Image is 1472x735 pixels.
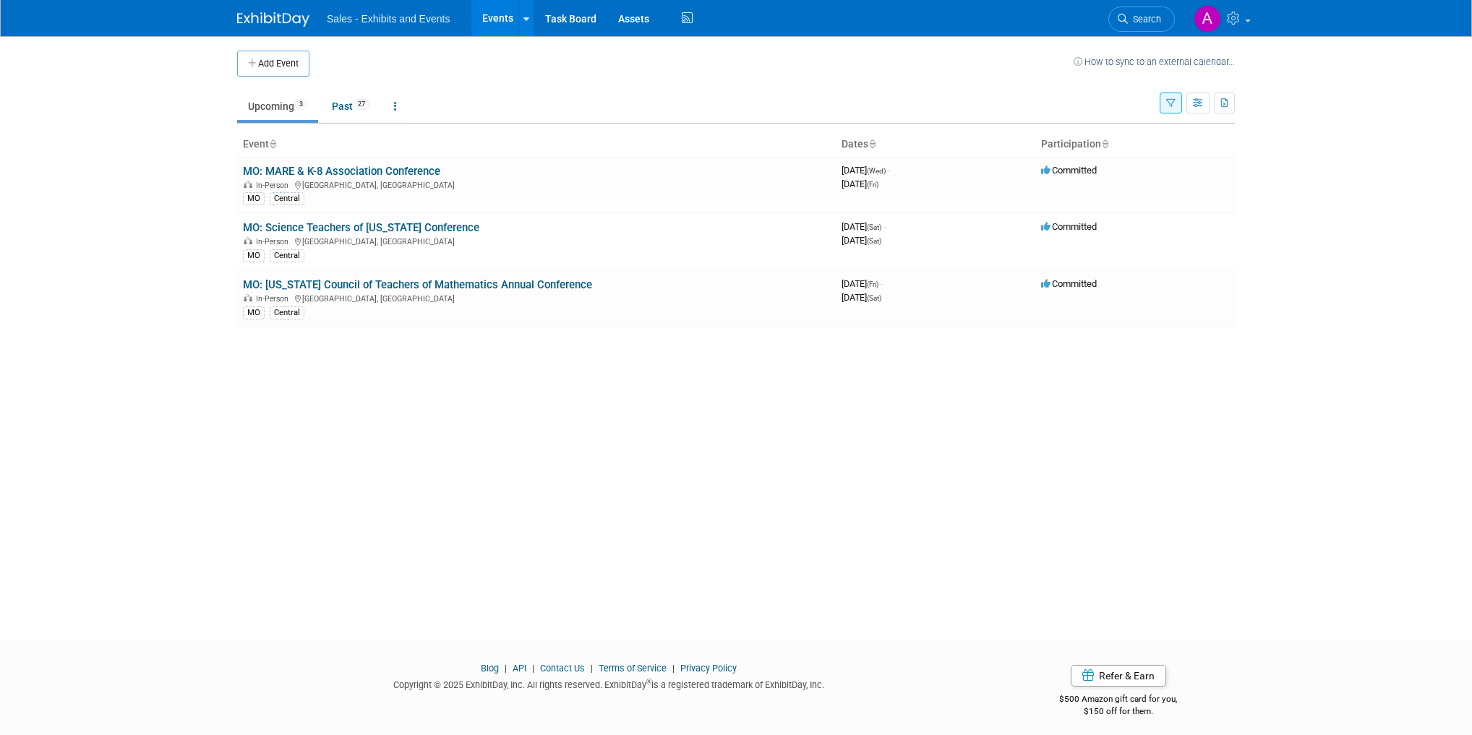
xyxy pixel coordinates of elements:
a: MO: [US_STATE] Council of Teachers of Mathematics Annual Conference [243,278,592,291]
span: Committed [1041,165,1097,176]
div: Copyright © 2025 ExhibitDay, Inc. All rights reserved. ExhibitDay is a registered trademark of Ex... [237,675,980,692]
span: Sales - Exhibits and Events [327,13,450,25]
span: In-Person [256,237,293,246]
a: API [513,663,526,674]
span: Search [1128,14,1161,25]
th: Event [237,132,836,157]
a: Sort by Participation Type [1101,138,1108,150]
a: How to sync to an external calendar... [1074,56,1235,67]
div: Central [270,306,304,319]
div: $500 Amazon gift card for you, [1002,684,1236,717]
span: [DATE] [842,179,878,189]
a: Privacy Policy [680,663,737,674]
img: In-Person Event [244,294,252,301]
a: MO: Science Teachers of [US_STATE] Conference [243,221,479,234]
span: [DATE] [842,235,881,246]
th: Participation [1035,132,1235,157]
a: Sort by Event Name [269,138,276,150]
div: MO [243,249,265,262]
img: In-Person Event [244,181,252,188]
span: - [883,221,886,232]
span: Committed [1041,278,1097,289]
span: (Wed) [867,167,886,175]
img: In-Person Event [244,237,252,244]
div: [GEOGRAPHIC_DATA], [GEOGRAPHIC_DATA] [243,292,830,304]
span: Committed [1041,221,1097,232]
span: (Sat) [867,294,881,302]
sup: ® [646,678,651,686]
div: $150 off for them. [1002,705,1236,718]
span: [DATE] [842,278,883,289]
span: 3 [295,99,307,110]
a: Upcoming3 [237,93,318,120]
span: | [669,663,678,674]
span: In-Person [256,181,293,190]
span: In-Person [256,294,293,304]
a: Sort by Start Date [868,138,876,150]
span: | [587,663,596,674]
div: MO [243,306,265,319]
a: Refer & Earn [1071,665,1166,687]
a: Terms of Service [599,663,667,674]
div: MO [243,192,265,205]
a: Search [1108,7,1175,32]
div: Central [270,192,304,205]
button: Add Event [237,51,309,77]
a: MO: MARE & K-8 Association Conference [243,165,440,178]
span: - [881,278,883,289]
span: - [888,165,890,176]
span: | [529,663,538,674]
a: Past27 [321,93,380,120]
span: (Sat) [867,223,881,231]
th: Dates [836,132,1035,157]
div: [GEOGRAPHIC_DATA], [GEOGRAPHIC_DATA] [243,235,830,246]
span: (Fri) [867,181,878,189]
span: (Sat) [867,237,881,245]
a: Blog [481,663,499,674]
span: [DATE] [842,165,890,176]
span: [DATE] [842,221,886,232]
div: Central [270,249,304,262]
img: ExhibitDay [237,12,309,27]
a: Contact Us [540,663,585,674]
span: (Fri) [867,280,878,288]
span: 27 [354,99,369,110]
img: Andy Brenner [1194,5,1221,33]
span: | [501,663,510,674]
div: [GEOGRAPHIC_DATA], [GEOGRAPHIC_DATA] [243,179,830,190]
span: [DATE] [842,292,881,303]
